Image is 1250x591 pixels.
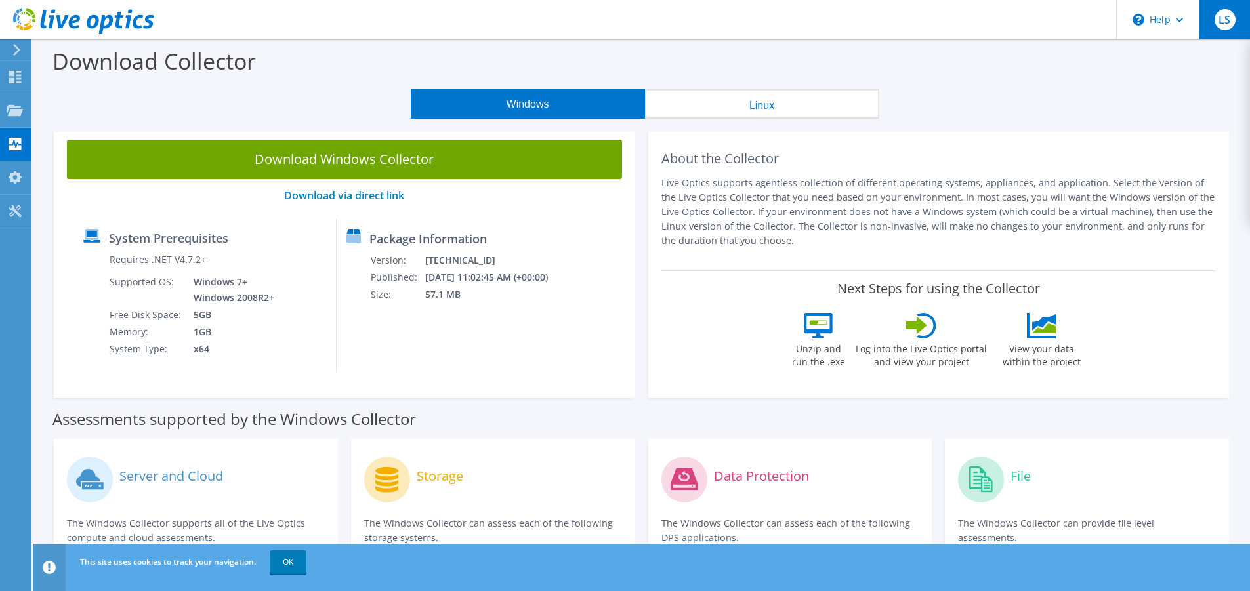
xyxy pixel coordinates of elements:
button: Windows [411,89,645,119]
td: Published: [370,269,425,286]
td: [TECHNICAL_ID] [425,252,566,269]
label: Requires .NET V4.7.2+ [110,253,206,266]
p: The Windows Collector can provide file level assessments. [958,516,1216,545]
svg: \n [1133,14,1144,26]
td: Windows 7+ Windows 2008R2+ [184,274,277,306]
label: Package Information [369,232,487,245]
label: System Prerequisites [109,232,228,245]
span: This site uses cookies to track your navigation. [80,556,256,567]
label: Log into the Live Optics portal and view your project [855,338,988,369]
h2: About the Collector [661,151,1217,167]
a: OK [270,550,306,574]
button: Linux [645,89,879,119]
td: Version: [370,252,425,269]
label: Data Protection [714,470,809,483]
label: File [1010,470,1031,483]
td: Free Disk Space: [109,306,184,323]
td: 57.1 MB [425,286,566,303]
p: The Windows Collector can assess each of the following DPS applications. [661,516,919,545]
span: LS [1215,9,1236,30]
td: x64 [184,340,277,357]
p: The Windows Collector supports all of the Live Optics compute and cloud assessments. [67,516,325,545]
label: Assessments supported by the Windows Collector [52,413,416,426]
label: Unzip and run the .exe [788,338,848,369]
p: Live Optics supports agentless collection of different operating systems, appliances, and applica... [661,176,1217,248]
label: Server and Cloud [119,470,223,483]
td: Supported OS: [109,274,184,306]
td: 1GB [184,323,277,340]
td: [DATE] 11:02:45 AM (+00:00) [425,269,566,286]
label: Download Collector [52,46,256,76]
label: Storage [417,470,463,483]
label: View your data within the project [994,338,1089,369]
td: Size: [370,286,425,303]
a: Download via direct link [284,188,404,203]
label: Next Steps for using the Collector [837,281,1040,296]
td: 5GB [184,306,277,323]
a: Download Windows Collector [67,140,622,179]
p: The Windows Collector can assess each of the following storage systems. [364,516,622,545]
td: Memory: [109,323,184,340]
td: System Type: [109,340,184,357]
